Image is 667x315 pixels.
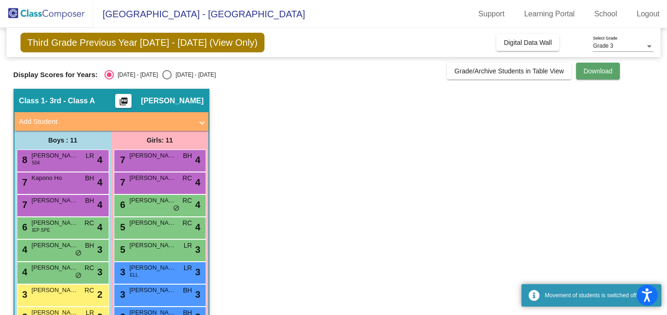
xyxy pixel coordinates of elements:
span: Digital Data Wall [504,39,552,46]
span: [PERSON_NAME] [32,263,78,272]
span: do_not_disturb_alt [173,205,180,212]
span: RC [182,196,192,206]
span: 3 [195,243,200,257]
span: 3 [20,289,28,300]
span: 3 [118,289,125,300]
span: BH [183,151,192,161]
span: 7 [118,177,125,187]
span: LR [184,263,192,273]
span: [PERSON_NAME] [130,196,176,205]
span: Third Grade Previous Year [DATE] - [DATE] (View Only) [21,33,265,52]
span: - 3rd - Class A [45,96,95,106]
div: Boys : 11 [14,131,111,150]
span: [PERSON_NAME] [32,241,78,250]
span: 4 [97,175,102,189]
span: 4 [195,153,200,167]
span: 3 [195,287,200,301]
span: 3 [97,243,102,257]
a: Learning Portal [517,7,583,21]
span: [PERSON_NAME] [141,96,203,106]
span: BH [183,286,192,295]
span: LR [184,241,192,251]
span: Class 1 [19,96,45,106]
button: Print Students Details [115,94,132,108]
span: [PERSON_NAME] [130,151,176,160]
span: 3 [195,265,200,279]
span: [PERSON_NAME] [32,286,78,295]
span: 5 [118,244,125,255]
button: Grade/Archive Students in Table View [447,63,571,79]
span: [PERSON_NAME] [130,263,176,272]
span: 4 [195,220,200,234]
span: [PERSON_NAME] [32,218,78,228]
a: Support [471,7,512,21]
mat-radio-group: Select an option [104,70,215,79]
span: BH [85,173,94,183]
span: LR [86,151,94,161]
span: Grade/Archive Students in Table View [454,67,564,75]
span: RC [182,173,192,183]
span: BH [85,241,94,251]
span: IEP SPE [32,227,50,234]
mat-panel-title: Add Student [19,116,193,127]
span: Display Scores for Years: [14,71,98,79]
span: 4 [97,220,102,234]
span: [PERSON_NAME] [130,218,176,228]
span: Download [584,67,612,75]
span: [PERSON_NAME] [130,241,176,250]
div: [DATE] - [DATE] [172,71,215,79]
span: BH [85,196,94,206]
span: [GEOGRAPHIC_DATA] - [GEOGRAPHIC_DATA] [93,7,305,21]
span: 4 [20,267,28,277]
span: ELL [130,272,139,279]
span: 4 [195,198,200,212]
span: 6 [118,200,125,210]
span: 4 [195,175,200,189]
span: 8 [20,155,28,165]
span: do_not_disturb_alt [75,272,82,279]
button: Digital Data Wall [496,34,559,51]
span: 7 [118,155,125,165]
span: Grade 3 [593,43,613,49]
span: 4 [97,153,102,167]
span: do_not_disturb_alt [75,250,82,257]
span: 2 [97,287,102,301]
span: [PERSON_NAME] [32,151,78,160]
span: RC [84,218,94,228]
span: 3 [97,265,102,279]
mat-expansion-panel-header: Add Student [14,112,208,131]
span: 4 [97,198,102,212]
span: 4 [20,244,28,255]
span: RC [84,263,94,273]
span: 7 [20,177,28,187]
div: Movement of students is switched off [545,291,654,300]
div: [DATE] - [DATE] [114,71,158,79]
span: RC [84,286,94,295]
span: [PERSON_NAME] [130,173,176,183]
span: Kapono Ho [32,173,78,183]
button: Download [576,63,620,79]
span: 3 [118,267,125,277]
span: [PERSON_NAME] [32,196,78,205]
span: [PERSON_NAME] [130,286,176,295]
span: 5 [118,222,125,232]
a: Logout [629,7,667,21]
span: 6 [20,222,28,232]
span: 504 [32,159,40,166]
span: RC [182,218,192,228]
span: 7 [20,200,28,210]
mat-icon: picture_as_pdf [118,97,129,110]
div: Girls: 11 [111,131,208,150]
a: School [587,7,625,21]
